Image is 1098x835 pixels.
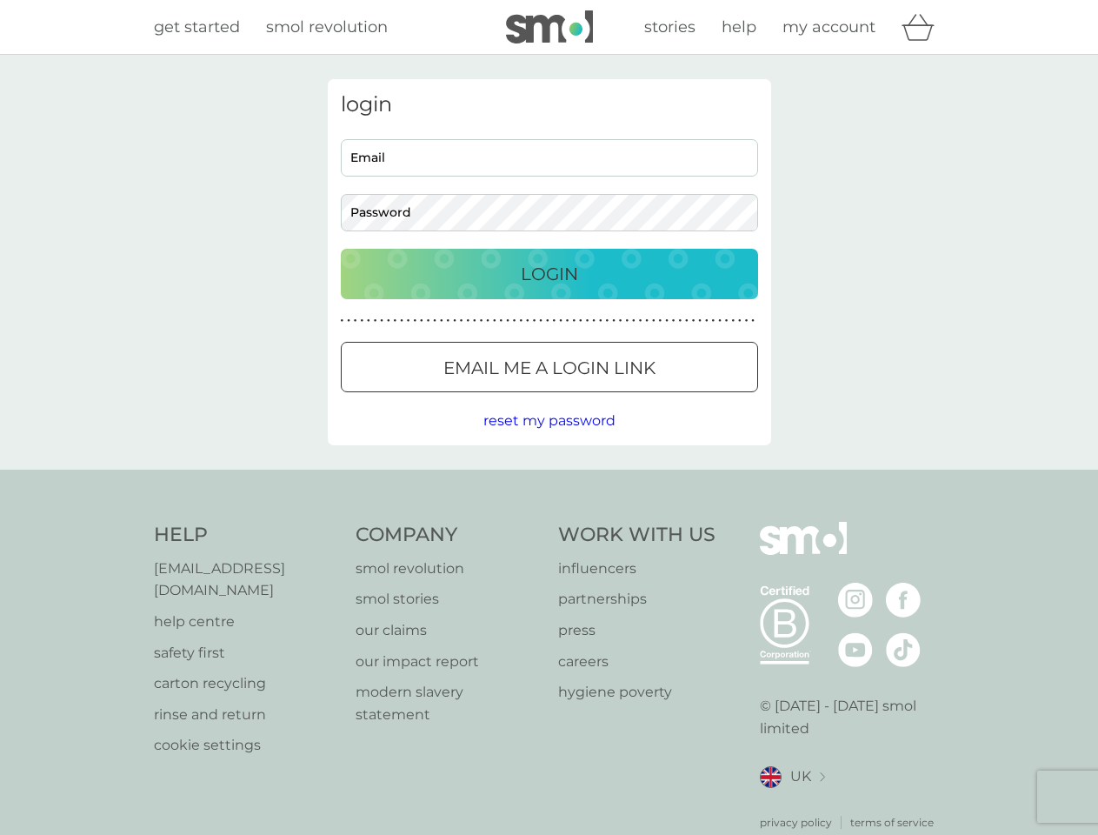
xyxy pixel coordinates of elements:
[886,632,921,667] img: visit the smol Tiktok page
[154,672,339,695] a: carton recycling
[678,317,682,325] p: ●
[685,317,689,325] p: ●
[480,317,483,325] p: ●
[738,317,742,325] p: ●
[447,317,450,325] p: ●
[652,317,655,325] p: ●
[356,619,541,642] a: our claims
[526,317,529,325] p: ●
[154,15,240,40] a: get started
[154,734,339,757] a: cookie settings
[760,814,832,831] a: privacy policy
[902,10,945,44] div: basket
[533,317,536,325] p: ●
[644,15,695,40] a: stories
[154,17,240,37] span: get started
[639,317,642,325] p: ●
[154,642,339,665] a: safety first
[356,588,541,611] a: smol stories
[553,317,556,325] p: ●
[506,317,509,325] p: ●
[521,260,578,288] p: Login
[850,814,934,831] a: terms of service
[473,317,476,325] p: ●
[606,317,609,325] p: ●
[712,317,715,325] p: ●
[413,317,416,325] p: ●
[725,317,729,325] p: ●
[433,317,436,325] p: ●
[558,651,715,673] a: careers
[782,15,875,40] a: my account
[394,317,397,325] p: ●
[558,588,715,611] a: partnerships
[586,317,589,325] p: ●
[460,317,463,325] p: ●
[519,317,522,325] p: ●
[483,410,616,432] button: reset my password
[443,354,655,382] p: Email me a login link
[619,317,622,325] p: ●
[341,317,344,325] p: ●
[420,317,423,325] p: ●
[886,583,921,618] img: visit the smol Facebook page
[558,681,715,704] a: hygiene poverty
[539,317,542,325] p: ●
[592,317,596,325] p: ●
[367,317,370,325] p: ●
[632,317,636,325] p: ●
[790,765,811,788] span: UK
[718,317,722,325] p: ●
[400,317,403,325] p: ●
[360,317,363,325] p: ●
[387,317,390,325] p: ●
[341,92,758,117] h3: login
[645,317,649,325] p: ●
[559,317,562,325] p: ●
[341,249,758,299] button: Login
[513,317,516,325] p: ●
[665,317,669,325] p: ●
[356,522,541,549] h4: Company
[154,704,339,726] a: rinse and return
[558,558,715,580] a: influencers
[782,17,875,37] span: my account
[572,317,576,325] p: ●
[453,317,456,325] p: ●
[745,317,749,325] p: ●
[427,317,430,325] p: ●
[558,619,715,642] p: press
[266,17,388,37] span: smol revolution
[266,15,388,40] a: smol revolution
[341,342,758,392] button: Email me a login link
[500,317,503,325] p: ●
[356,558,541,580] a: smol revolution
[838,632,873,667] img: visit the smol Youtube page
[154,558,339,602] a: [EMAIL_ADDRESS][DOMAIN_NAME]
[698,317,702,325] p: ●
[493,317,496,325] p: ●
[354,317,357,325] p: ●
[407,317,410,325] p: ●
[612,317,616,325] p: ●
[347,317,350,325] p: ●
[356,681,541,725] a: modern slavery statement
[356,651,541,673] a: our impact report
[546,317,549,325] p: ●
[659,317,662,325] p: ●
[558,522,715,549] h4: Work With Us
[731,317,735,325] p: ●
[154,522,339,549] h4: Help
